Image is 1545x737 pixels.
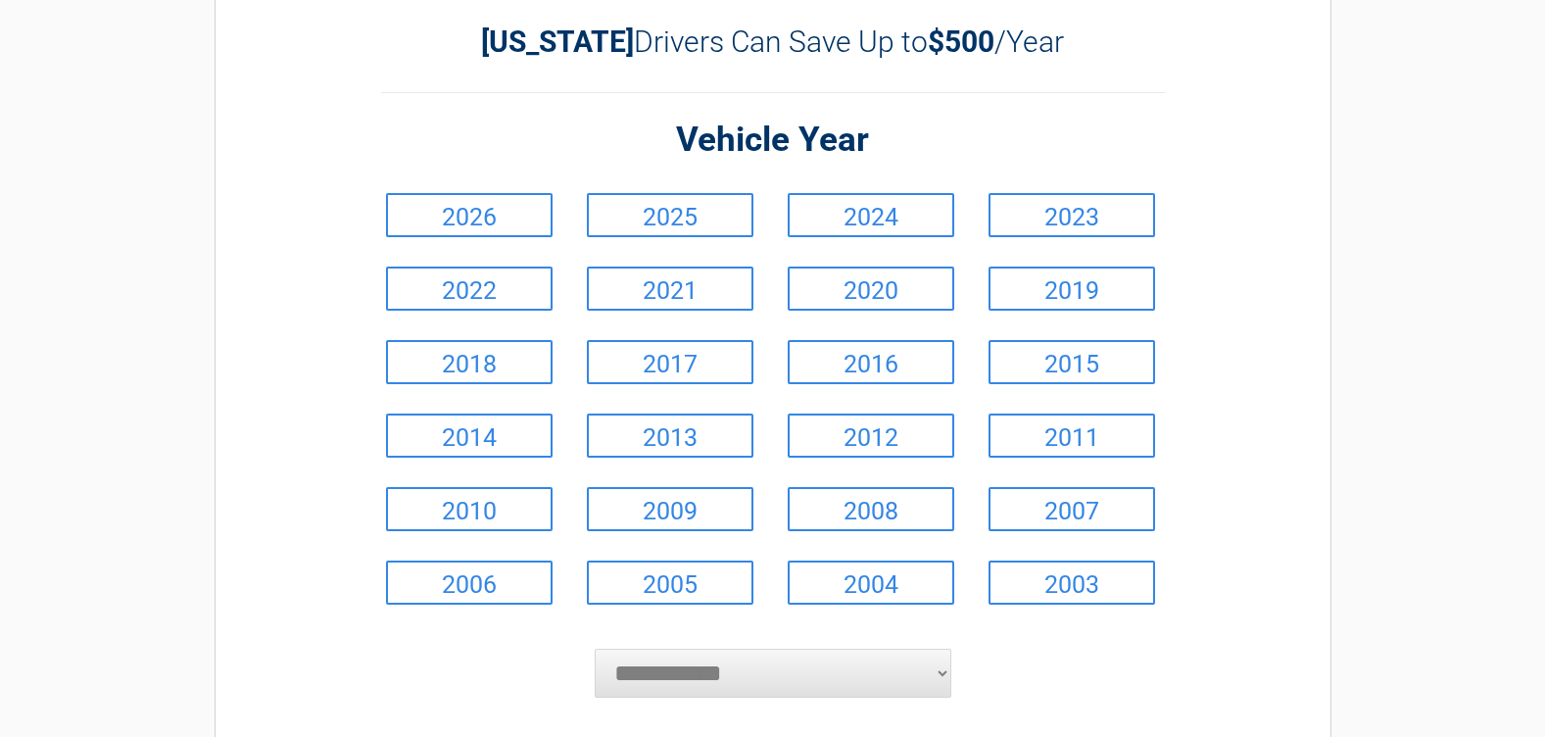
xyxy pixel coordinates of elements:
a: 2022 [386,267,553,311]
a: 2015 [989,340,1155,384]
a: 2017 [587,340,753,384]
h2: Vehicle Year [381,118,1165,164]
a: 2019 [989,267,1155,311]
a: 2013 [587,414,753,458]
b: $500 [928,25,994,59]
a: 2014 [386,414,553,458]
a: 2006 [386,561,553,605]
a: 2024 [788,193,954,237]
a: 2025 [587,193,753,237]
a: 2023 [989,193,1155,237]
a: 2018 [386,340,553,384]
a: 2005 [587,561,753,605]
a: 2010 [386,487,553,531]
a: 2008 [788,487,954,531]
a: 2003 [989,561,1155,605]
a: 2020 [788,267,954,311]
a: 2012 [788,414,954,458]
a: 2011 [989,414,1155,458]
a: 2021 [587,267,753,311]
h2: Drivers Can Save Up to /Year [381,25,1165,59]
a: 2009 [587,487,753,531]
a: 2016 [788,340,954,384]
a: 2004 [788,561,954,605]
b: [US_STATE] [481,25,634,59]
a: 2007 [989,487,1155,531]
a: 2026 [386,193,553,237]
